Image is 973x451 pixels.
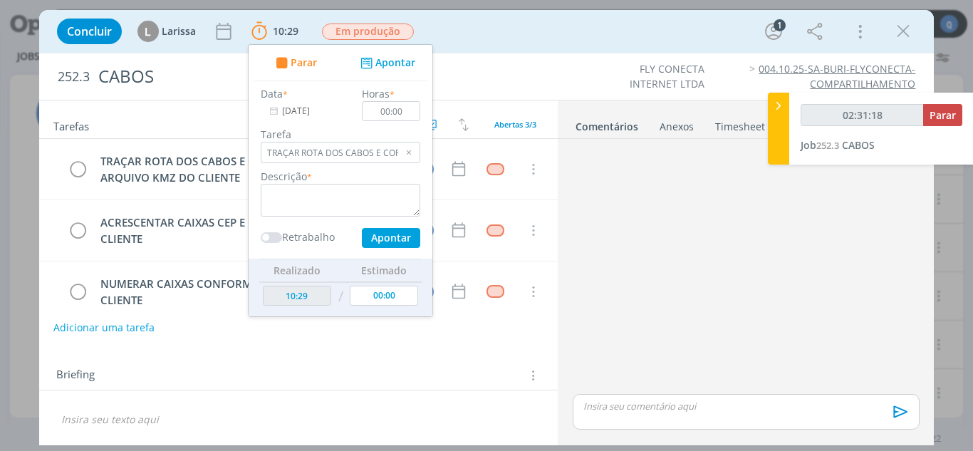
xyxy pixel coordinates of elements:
[459,118,469,131] img: arrow-down-up.svg
[282,229,335,244] label: Retrabalho
[162,26,196,36] span: Larissa
[322,24,414,40] span: Em produção
[93,59,552,94] div: CABOS
[346,259,422,281] th: Estimado
[357,56,416,71] button: Apontar
[53,315,155,341] button: Adicionar uma tarefa
[248,20,302,43] button: 10:29
[762,20,785,43] button: 1
[630,62,704,90] a: FLY CONECTA INTERNET LTDA
[494,119,536,130] span: Abertas 3/3
[842,138,875,152] span: CABOS
[321,23,415,41] button: Em produção
[923,104,962,126] button: Parar
[95,275,403,309] div: NUMERAR CAIXAS CONFORME ARQUIVO KMZ DO CLIENTE
[273,24,298,38] span: 10:29
[362,86,390,101] label: Horas
[95,152,403,186] div: TRAÇAR ROTA DOS CABOS E CORDOALHAS CONFORME ARQUIVO KMZ DO CLIENTE
[271,56,317,71] button: Parar
[660,120,694,134] div: Anexos
[261,86,283,101] label: Data
[56,366,95,385] span: Briefing
[334,282,346,311] td: /
[930,108,956,122] span: Parar
[801,138,875,152] a: Job252.3CABOS
[67,26,112,37] span: Concluir
[774,19,786,31] div: 1
[137,21,196,42] button: LLarissa
[39,10,935,445] div: dialog
[575,113,639,134] a: Comentários
[261,101,350,121] input: Data
[816,139,839,152] span: 252.3
[261,127,420,142] label: Tarefa
[137,21,159,42] div: L
[290,58,316,68] span: Parar
[57,19,122,44] button: Concluir
[261,169,307,184] label: Descrição
[95,214,403,247] div: ACRESCENTAR CAIXAS CEP E CTOPS CONFORME KMZ DO CLIENTE
[53,116,89,133] span: Tarefas
[714,113,766,134] a: Timesheet
[362,228,420,248] button: Apontar
[248,44,433,317] ul: 10:29
[58,69,90,85] span: 252.3
[759,62,915,90] a: 004.10.25-SA-BURI-FLYCONECTA-COMPARTILHAMENTO
[259,259,335,281] th: Realizado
